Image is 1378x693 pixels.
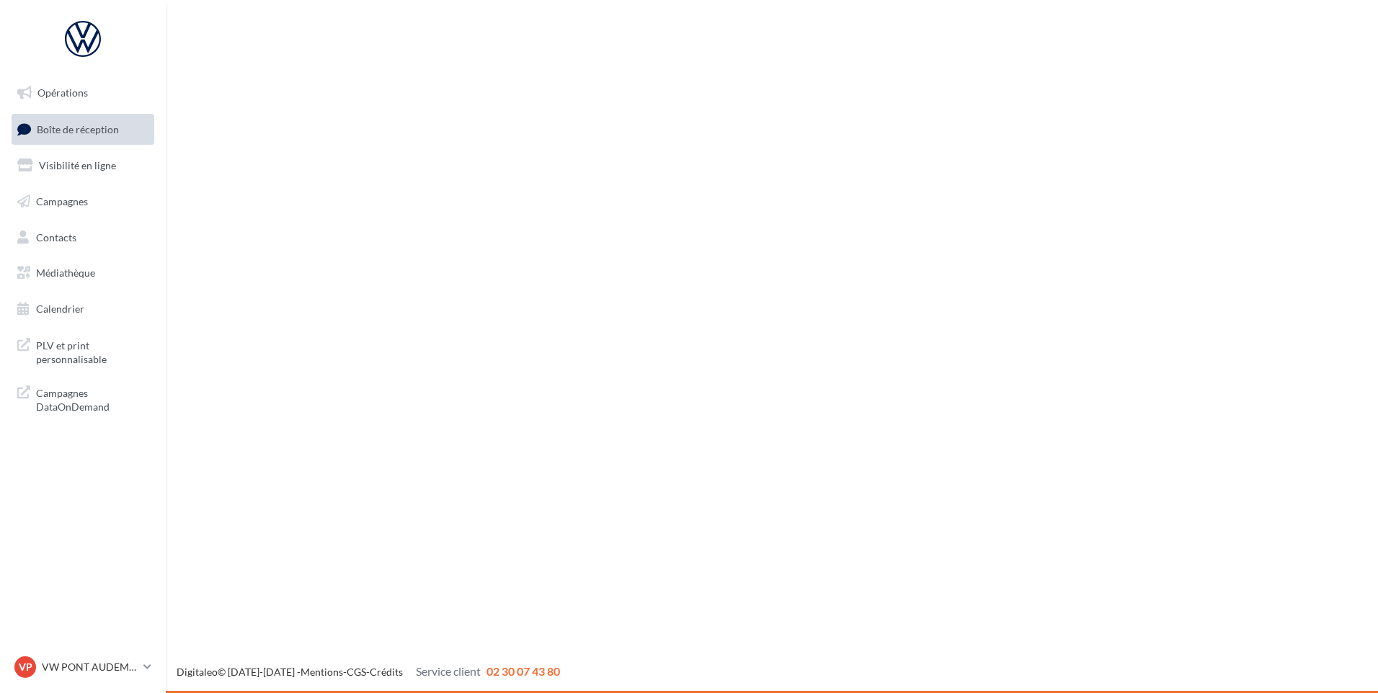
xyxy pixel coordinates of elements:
a: Calendrier [9,294,157,324]
a: CGS [347,666,366,678]
span: VP [19,660,32,674]
span: Opérations [37,86,88,99]
p: VW PONT AUDEMER [42,660,138,674]
span: Calendrier [36,303,84,315]
a: Crédits [370,666,403,678]
a: Campagnes DataOnDemand [9,377,157,420]
a: Opérations [9,78,157,108]
span: Campagnes DataOnDemand [36,383,148,414]
a: Mentions [301,666,343,678]
span: Médiathèque [36,267,95,279]
a: Digitaleo [177,666,218,678]
a: Boîte de réception [9,114,157,145]
span: © [DATE]-[DATE] - - - [177,666,560,678]
a: PLV et print personnalisable [9,330,157,372]
span: Visibilité en ligne [39,159,116,171]
a: Campagnes [9,187,157,217]
a: Médiathèque [9,258,157,288]
span: Boîte de réception [37,122,119,135]
span: 02 30 07 43 80 [486,664,560,678]
a: VP VW PONT AUDEMER [12,653,154,681]
a: Contacts [9,223,157,253]
span: Contacts [36,231,76,243]
span: Campagnes [36,195,88,207]
span: PLV et print personnalisable [36,336,148,367]
a: Visibilité en ligne [9,151,157,181]
span: Service client [416,664,481,678]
